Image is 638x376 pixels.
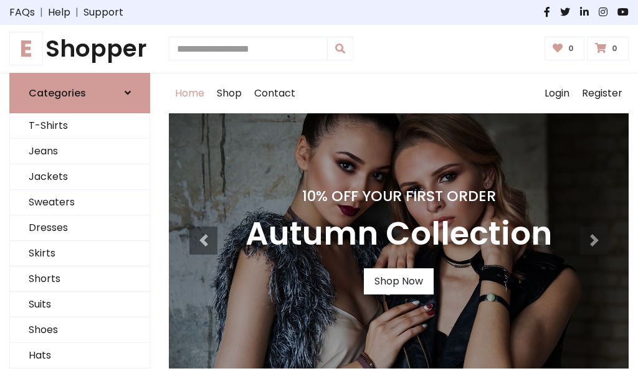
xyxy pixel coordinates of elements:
[10,215,150,241] a: Dresses
[10,139,150,164] a: Jeans
[35,5,48,20] span: |
[10,343,150,369] a: Hats
[245,187,552,205] h4: 10% Off Your First Order
[545,37,585,60] a: 0
[587,37,629,60] a: 0
[9,35,150,63] a: EShopper
[364,268,434,294] a: Shop Now
[48,5,70,20] a: Help
[10,266,150,292] a: Shorts
[10,292,150,317] a: Suits
[9,73,150,113] a: Categories
[29,87,86,99] h6: Categories
[565,43,577,54] span: 0
[10,164,150,190] a: Jackets
[248,73,302,113] a: Contact
[576,73,629,113] a: Register
[9,5,35,20] a: FAQs
[83,5,123,20] a: Support
[169,73,211,113] a: Home
[10,190,150,215] a: Sweaters
[9,35,150,63] h1: Shopper
[211,73,248,113] a: Shop
[609,43,621,54] span: 0
[9,32,43,65] span: E
[70,5,83,20] span: |
[245,215,552,253] h3: Autumn Collection
[10,113,150,139] a: T-Shirts
[538,73,576,113] a: Login
[10,241,150,266] a: Skirts
[10,317,150,343] a: Shoes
